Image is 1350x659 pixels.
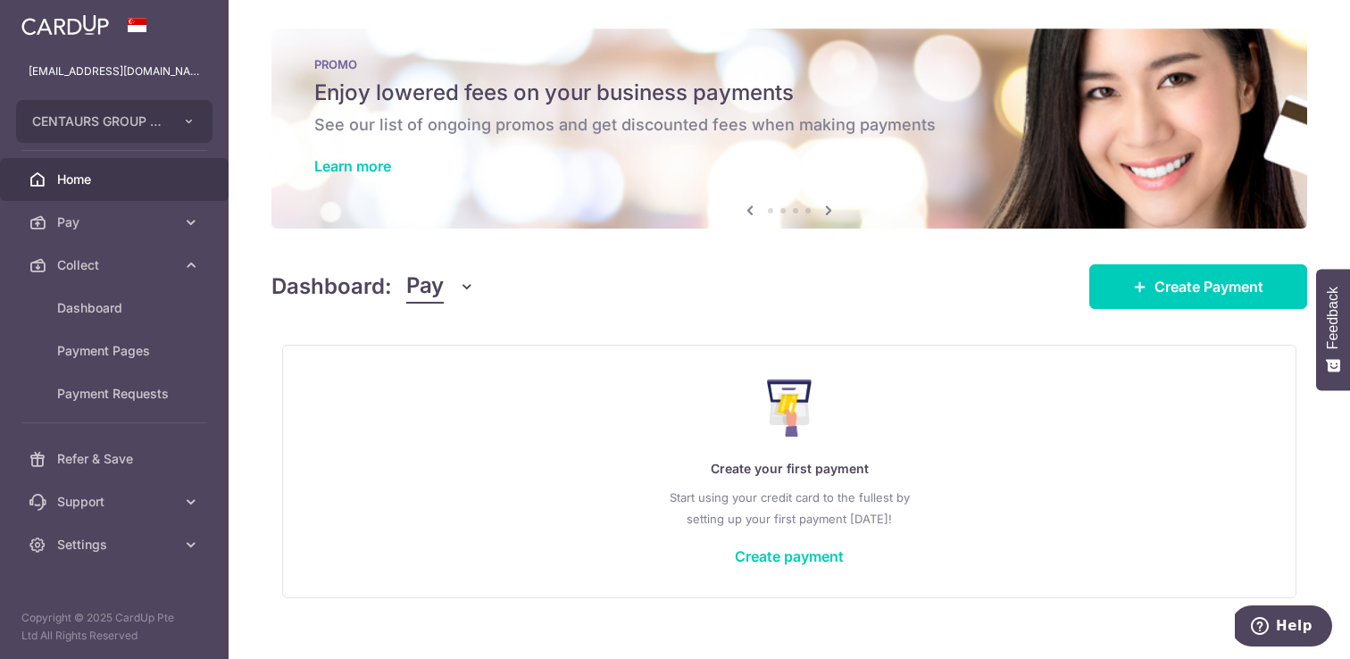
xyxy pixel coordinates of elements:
[57,213,175,231] span: Pay
[1089,264,1307,309] a: Create Payment
[271,271,392,303] h4: Dashboard:
[57,256,175,274] span: Collect
[1316,269,1350,390] button: Feedback - Show survey
[319,458,1260,480] p: Create your first payment
[319,487,1260,530] p: Start using your credit card to the fullest by setting up your first payment [DATE]!
[314,79,1264,107] h5: Enjoy lowered fees on your business payments
[406,270,475,304] button: Pay
[57,171,175,188] span: Home
[57,299,175,317] span: Dashboard
[1235,605,1332,650] iframe: Opens a widget where you can find more information
[406,270,444,304] span: Pay
[57,342,175,360] span: Payment Pages
[57,450,175,468] span: Refer & Save
[32,113,164,130] span: CENTAURS GROUP PRIVATE LIMITED
[21,14,109,36] img: CardUp
[57,385,175,403] span: Payment Requests
[314,57,1264,71] p: PROMO
[1154,276,1263,297] span: Create Payment
[735,547,844,565] a: Create payment
[767,380,812,437] img: Make Payment
[57,536,175,554] span: Settings
[29,63,200,80] p: [EMAIL_ADDRESS][DOMAIN_NAME]
[271,29,1307,229] img: Latest Promos Banner
[57,493,175,511] span: Support
[314,114,1264,136] h6: See our list of ongoing promos and get discounted fees when making payments
[16,100,212,143] button: CENTAURS GROUP PRIVATE LIMITED
[1325,287,1341,349] span: Feedback
[314,157,391,175] a: Learn more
